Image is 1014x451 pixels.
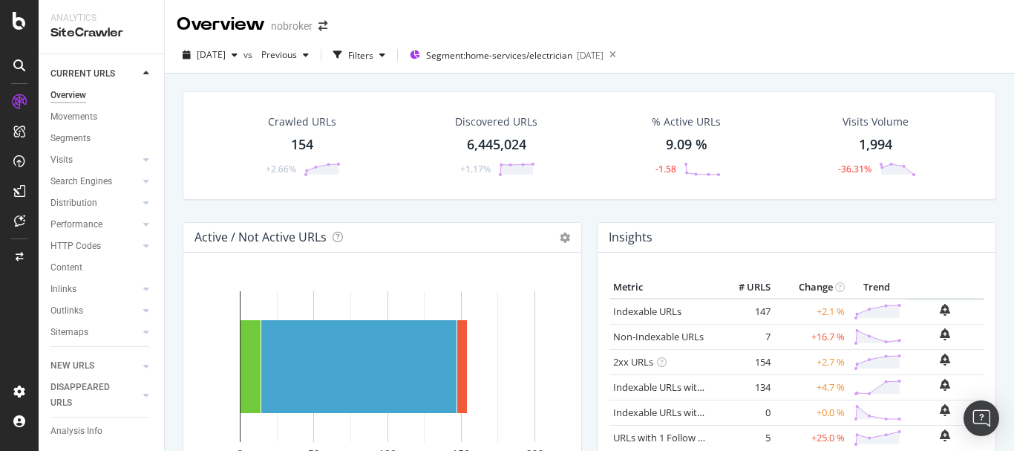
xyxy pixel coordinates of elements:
a: Indexable URLs with Bad H1 [613,380,737,394]
a: Url Explorer [50,353,154,369]
button: Segment:home-services/electrician[DATE] [404,43,604,67]
a: CURRENT URLS [50,66,139,82]
div: Outlinks [50,303,83,319]
a: Non-Indexable URLs [613,330,704,343]
a: Indexable URLs [613,305,681,318]
div: NEW URLS [50,358,94,374]
a: Search Engines [50,174,139,189]
a: Visits [50,152,139,168]
th: # URLS [715,276,774,299]
button: Filters [327,43,391,67]
div: -1.58 [655,163,676,175]
div: Analytics [50,12,152,25]
div: % Active URLs [652,114,721,129]
div: Search Engines [50,174,112,189]
td: 7 [715,324,774,349]
div: Content [50,260,82,276]
a: Outlinks [50,303,139,319]
div: Movements [50,109,97,125]
h4: Insights [609,227,652,247]
span: vs [243,48,255,61]
td: 134 [715,374,774,400]
a: URLs with 1 Follow Inlink [613,431,722,444]
td: 0 [715,400,774,425]
h4: Active / Not Active URLs [194,227,327,247]
button: [DATE] [177,43,243,67]
th: Trend [848,276,906,299]
div: 154 [291,135,313,155]
div: +2.66% [266,163,296,175]
a: Distribution [50,195,139,211]
div: Url Explorer [50,353,97,369]
span: 2025 Aug. 4th [197,48,226,61]
td: 154 [715,349,774,374]
div: Analysis Info [50,424,102,439]
th: Change [774,276,848,299]
div: nobroker [271,19,313,33]
td: 5 [715,425,774,450]
i: Options [560,233,570,243]
div: HTTP Codes [50,239,101,254]
a: Indexable URLs with Bad Description [613,406,775,419]
div: Performance [50,217,102,233]
a: NEW URLS [50,358,139,374]
div: 1,994 [859,135,892,155]
div: Inlinks [50,282,76,297]
div: Overview [177,12,265,37]
div: Visits Volume [843,114,909,129]
div: Visits [50,152,73,168]
div: SiteCrawler [50,25,152,42]
a: 2xx URLs [613,355,653,369]
a: Performance [50,217,139,233]
div: Segments [50,131,91,146]
div: arrow-right-arrow-left [318,21,327,31]
a: Sitemaps [50,325,139,340]
div: Filters [348,49,373,62]
a: HTTP Codes [50,239,139,254]
span: Previous [255,48,297,61]
div: Open Intercom Messenger [964,400,999,436]
div: +1.17% [460,163,491,175]
a: Segments [50,131,154,146]
div: [DATE] [577,49,604,62]
a: Content [50,260,154,276]
div: bell-plus [940,354,950,366]
td: +0.0 % [774,400,848,425]
td: +4.7 % [774,374,848,400]
div: -36.31% [838,163,871,175]
div: 6,445,024 [467,135,526,155]
div: DISAPPEARED URLS [50,380,125,411]
div: bell-plus [940,429,950,441]
a: Inlinks [50,282,139,297]
td: 147 [715,299,774,325]
div: Distribution [50,195,97,211]
a: Movements [50,109,154,125]
div: bell-plus [940,404,950,416]
a: Overview [50,88,154,103]
td: +2.7 % [774,349,848,374]
td: +25.0 % [774,425,848,450]
th: Metric [609,276,715,299]
td: +2.1 % [774,299,848,325]
a: DISAPPEARED URLS [50,380,139,411]
div: bell-plus [940,304,950,316]
td: +16.7 % [774,324,848,349]
button: Previous [255,43,315,67]
div: Discovered URLs [455,114,537,129]
div: bell-plus [940,328,950,340]
span: Segment: home-services/electrician [426,49,572,62]
a: Analysis Info [50,424,154,439]
div: bell-plus [940,379,950,391]
div: Sitemaps [50,325,88,340]
div: 9.09 % [666,135,707,155]
div: CURRENT URLS [50,66,115,82]
div: Overview [50,88,86,103]
div: Crawled URLs [268,114,336,129]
